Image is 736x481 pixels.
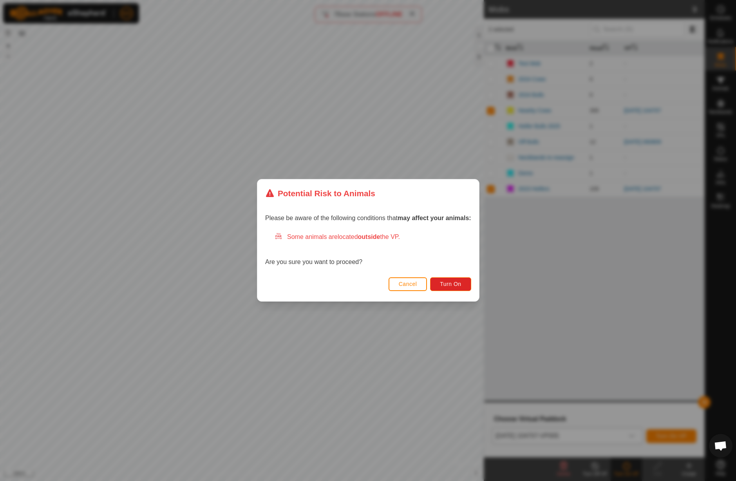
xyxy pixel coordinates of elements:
[709,434,732,457] a: Open chat
[338,234,400,240] span: located the VP.
[398,215,471,222] strong: may affect your animals:
[388,277,427,291] button: Cancel
[358,234,380,240] strong: outside
[265,187,375,199] div: Potential Risk to Animals
[265,215,471,222] span: Please be aware of the following conditions that
[440,281,461,288] span: Turn On
[265,233,471,267] div: Are you sure you want to proceed?
[430,277,471,291] button: Turn On
[398,281,417,288] span: Cancel
[275,233,471,242] div: Some animals are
